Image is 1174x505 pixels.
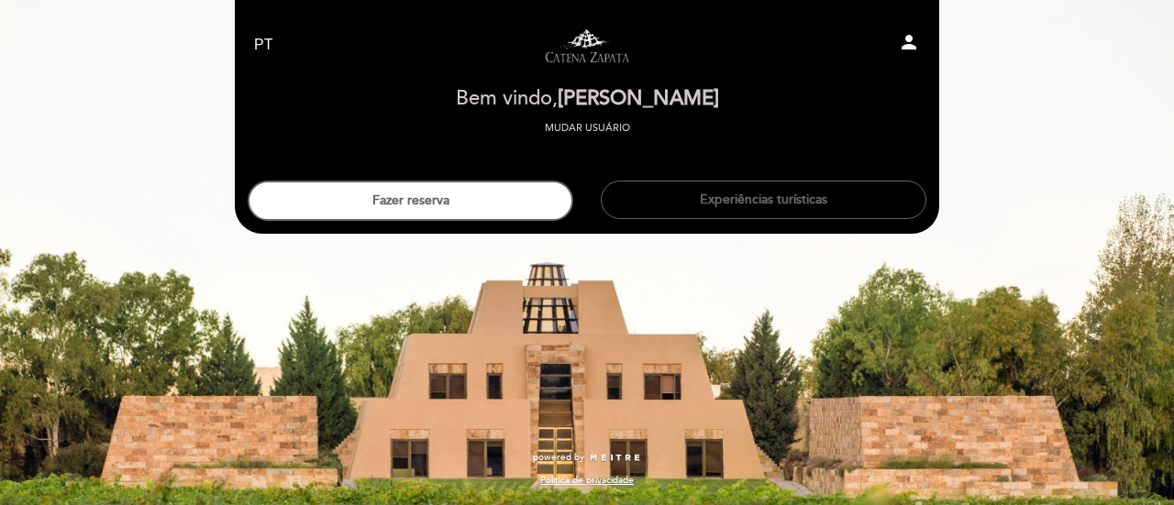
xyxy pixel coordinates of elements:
a: Política de privacidade [540,474,634,487]
img: MEITRE [589,454,641,463]
button: Experiências turísticas [601,181,926,219]
span: [PERSON_NAME] [558,86,719,111]
i: person [898,31,920,53]
button: person [898,31,920,60]
button: Fazer reserva [248,181,573,221]
a: Visitas y degustaciones en La Pirámide [472,20,702,71]
a: powered by [533,451,641,464]
button: Mudar usuário [539,120,636,137]
h2: Bem vindo, [456,88,719,110]
span: powered by [533,451,584,464]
